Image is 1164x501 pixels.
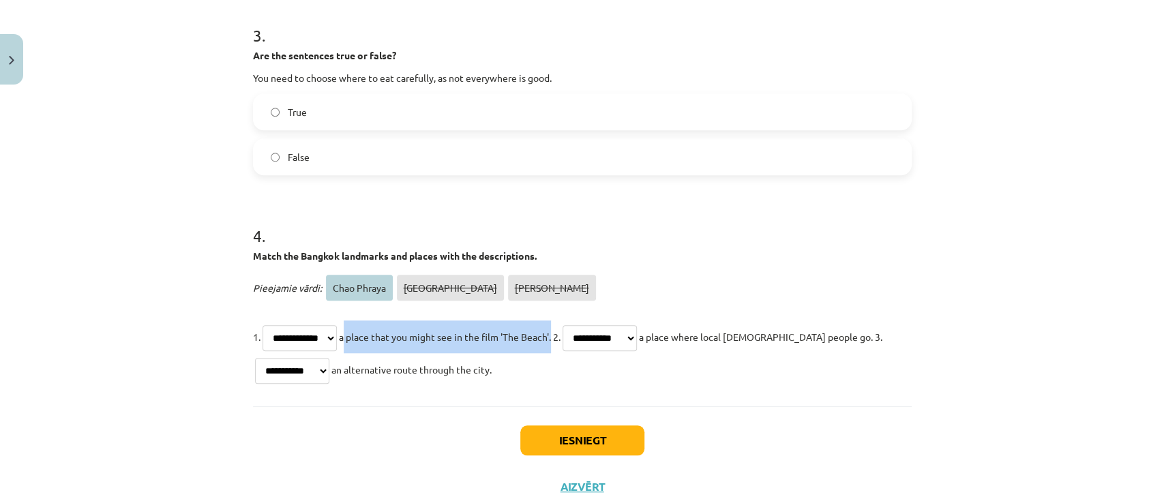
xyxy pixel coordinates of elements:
p: You need to choose where to eat carefully, as not everywhere is good. [253,71,912,85]
button: Iesniegt [520,425,644,455]
span: Pieejamie vārdi: [253,282,322,294]
span: False [288,150,310,164]
h1: 3 . [253,2,912,44]
strong: Are the sentences true or false? [253,49,396,61]
span: an alternative route through the city. [331,363,492,376]
img: icon-close-lesson-0947bae3869378f0d4975bcd49f059093ad1ed9edebbc8119c70593378902aed.svg [9,56,14,65]
span: [PERSON_NAME] [508,275,596,301]
span: a place that you might see in the film 'The Beach'. 2. [339,331,561,343]
span: a place where local [DEMOGRAPHIC_DATA] people go. 3. [639,331,882,343]
strong: Match the Bangkok landmarks and places with the descriptions. [253,249,537,262]
span: [GEOGRAPHIC_DATA] [397,275,504,301]
h1: 4 . [253,202,912,245]
input: True [271,108,280,117]
button: Aizvērt [556,480,608,494]
span: 1. [253,331,260,343]
input: False [271,153,280,162]
span: Chao Phraya [326,275,393,301]
span: True [288,105,307,119]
